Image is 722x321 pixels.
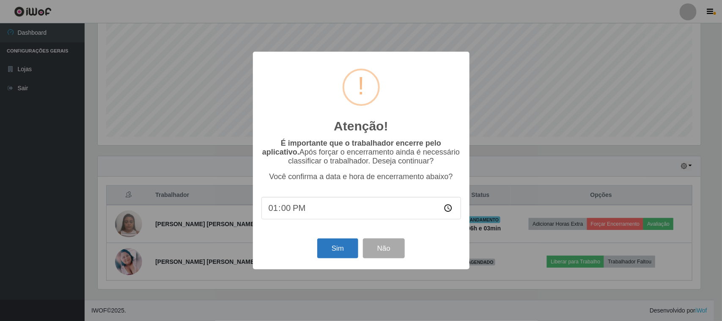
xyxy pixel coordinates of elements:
[262,139,441,156] b: É importante que o trabalhador encerre pelo aplicativo.
[363,238,405,258] button: Não
[261,172,461,181] p: Você confirma a data e hora de encerramento abaixo?
[261,139,461,166] p: Após forçar o encerramento ainda é necessário classificar o trabalhador. Deseja continuar?
[317,238,358,258] button: Sim
[334,119,388,134] h2: Atenção!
